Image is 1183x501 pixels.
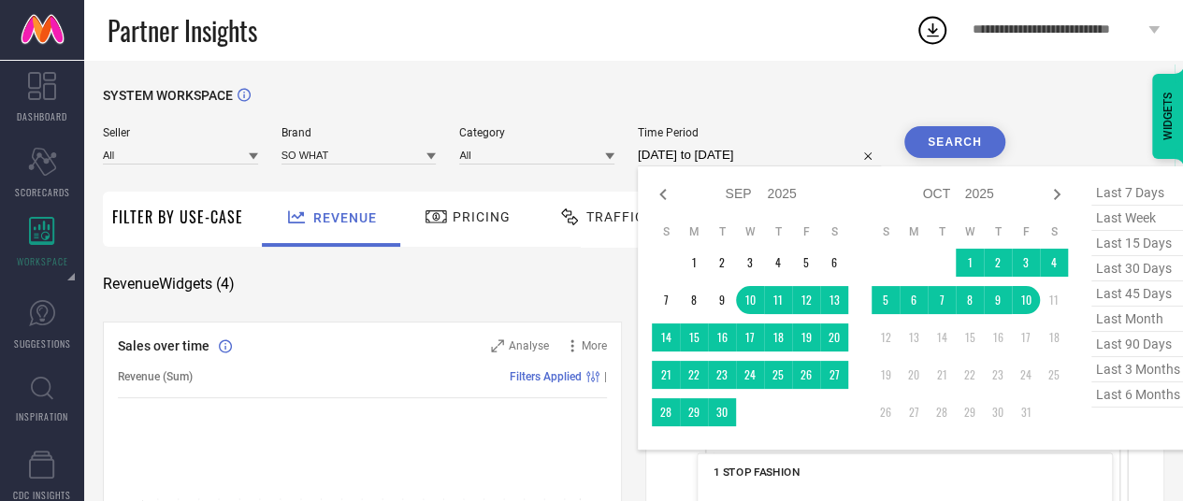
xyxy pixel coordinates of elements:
[820,249,848,277] td: Sat Sep 06 2025
[956,398,984,426] td: Wed Oct 29 2025
[1040,361,1068,389] td: Sat Oct 25 2025
[792,224,820,239] th: Friday
[638,144,881,166] input: Select time period
[604,370,607,383] span: |
[453,209,511,224] span: Pricing
[103,126,258,139] span: Seller
[680,361,708,389] td: Mon Sep 22 2025
[820,323,848,351] td: Sat Sep 20 2025
[764,249,792,277] td: Thu Sep 04 2025
[1046,183,1068,206] div: Next month
[736,361,764,389] td: Wed Sep 24 2025
[872,286,900,314] td: Sun Oct 05 2025
[764,286,792,314] td: Thu Sep 11 2025
[928,224,956,239] th: Tuesday
[1012,286,1040,314] td: Fri Oct 10 2025
[652,286,680,314] td: Sun Sep 07 2025
[491,339,504,352] svg: Zoom
[872,323,900,351] td: Sun Oct 12 2025
[916,13,949,47] div: Open download list
[792,323,820,351] td: Fri Sep 19 2025
[900,323,928,351] td: Mon Oct 13 2025
[928,361,956,389] td: Tue Oct 21 2025
[984,286,1012,314] td: Thu Oct 09 2025
[112,206,243,228] span: Filter By Use-Case
[820,361,848,389] td: Sat Sep 27 2025
[820,286,848,314] td: Sat Sep 13 2025
[900,224,928,239] th: Monday
[736,249,764,277] td: Wed Sep 03 2025
[459,126,614,139] span: Category
[708,249,736,277] td: Tue Sep 02 2025
[714,465,800,479] span: 1 STOP FASHION
[652,398,680,426] td: Sun Sep 28 2025
[736,286,764,314] td: Wed Sep 10 2025
[792,286,820,314] td: Fri Sep 12 2025
[1012,249,1040,277] td: Fri Oct 03 2025
[16,409,68,423] span: INSPIRATION
[103,88,233,103] span: SYSTEM WORKSPACE
[736,323,764,351] td: Wed Sep 17 2025
[680,224,708,239] th: Monday
[956,249,984,277] td: Wed Oct 01 2025
[708,323,736,351] td: Tue Sep 16 2025
[281,126,437,139] span: Brand
[708,361,736,389] td: Tue Sep 23 2025
[872,224,900,239] th: Sunday
[638,126,881,139] span: Time Period
[586,209,644,224] span: Traffic
[17,254,68,268] span: WORKSPACE
[900,398,928,426] td: Mon Oct 27 2025
[1012,398,1040,426] td: Fri Oct 31 2025
[984,224,1012,239] th: Thursday
[108,11,257,50] span: Partner Insights
[956,286,984,314] td: Wed Oct 08 2025
[984,398,1012,426] td: Thu Oct 30 2025
[900,286,928,314] td: Mon Oct 06 2025
[680,323,708,351] td: Mon Sep 15 2025
[1012,323,1040,351] td: Fri Oct 17 2025
[313,210,377,225] span: Revenue
[708,224,736,239] th: Tuesday
[928,323,956,351] td: Tue Oct 14 2025
[652,224,680,239] th: Sunday
[17,109,67,123] span: DASHBOARD
[984,323,1012,351] td: Thu Oct 16 2025
[14,336,71,351] span: SUGGESTIONS
[984,361,1012,389] td: Thu Oct 23 2025
[928,398,956,426] td: Tue Oct 28 2025
[872,398,900,426] td: Sun Oct 26 2025
[708,398,736,426] td: Tue Sep 30 2025
[956,361,984,389] td: Wed Oct 22 2025
[764,361,792,389] td: Thu Sep 25 2025
[956,323,984,351] td: Wed Oct 15 2025
[764,323,792,351] td: Thu Sep 18 2025
[708,286,736,314] td: Tue Sep 09 2025
[928,286,956,314] td: Tue Oct 07 2025
[1040,323,1068,351] td: Sat Oct 18 2025
[652,361,680,389] td: Sun Sep 21 2025
[582,339,607,352] span: More
[1040,249,1068,277] td: Sat Oct 04 2025
[680,249,708,277] td: Mon Sep 01 2025
[15,185,70,199] span: SCORECARDS
[872,361,900,389] td: Sun Oct 19 2025
[792,249,820,277] td: Fri Sep 05 2025
[736,224,764,239] th: Wednesday
[680,398,708,426] td: Mon Sep 29 2025
[764,224,792,239] th: Thursday
[118,370,193,383] span: Revenue (Sum)
[1012,224,1040,239] th: Friday
[680,286,708,314] td: Mon Sep 08 2025
[1040,286,1068,314] td: Sat Oct 11 2025
[956,224,984,239] th: Wednesday
[1040,224,1068,239] th: Saturday
[792,361,820,389] td: Fri Sep 26 2025
[118,338,209,353] span: Sales over time
[1012,361,1040,389] td: Fri Oct 24 2025
[900,361,928,389] td: Mon Oct 20 2025
[820,224,848,239] th: Saturday
[103,275,235,293] span: Revenue Widgets ( 4 )
[984,249,1012,277] td: Thu Oct 02 2025
[652,183,674,206] div: Previous month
